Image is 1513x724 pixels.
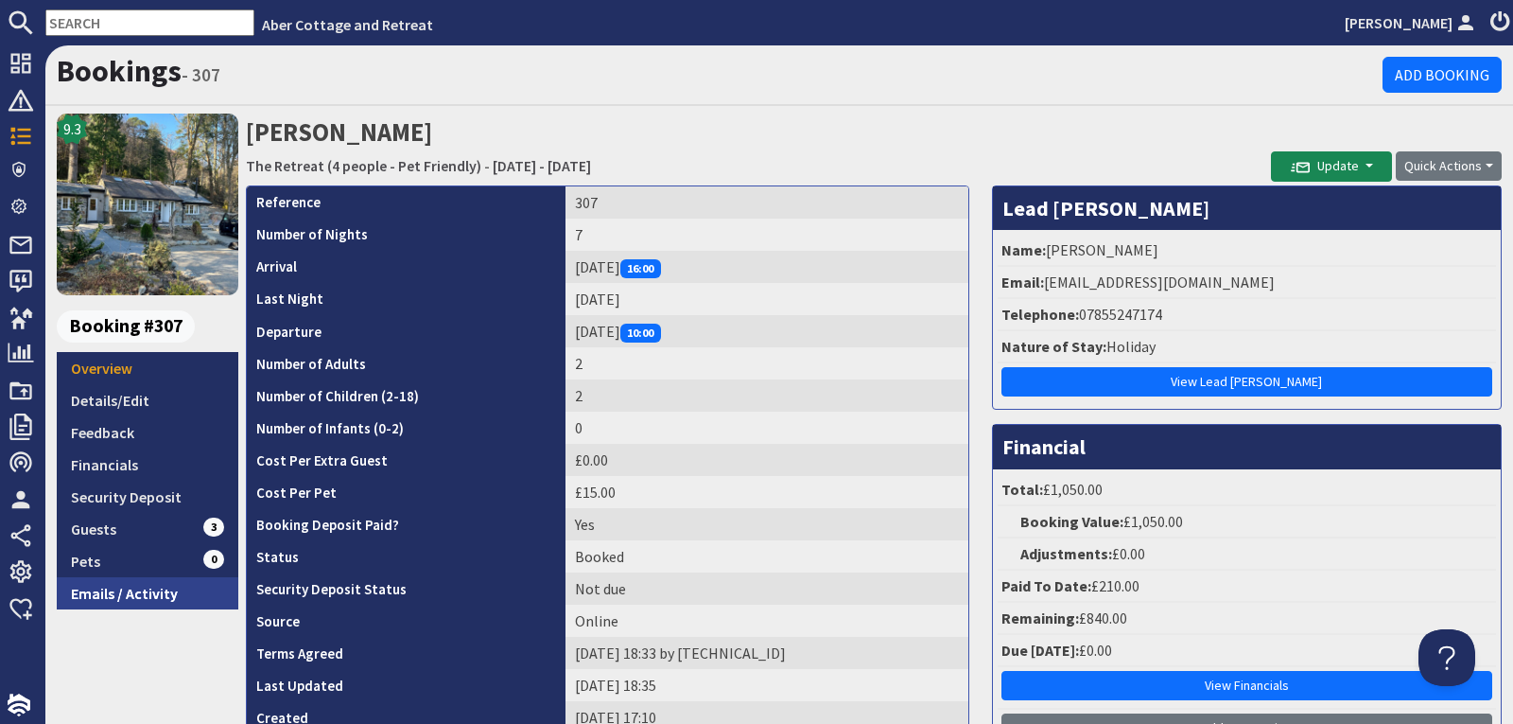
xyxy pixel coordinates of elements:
th: Cost Per Pet [247,476,565,508]
span: 3 [203,518,224,537]
img: staytech_i_w-64f4e8e9ee0a9c174fd5317b4b171b261742d2d393467e5bdba4413f4f884c10.svg [8,694,30,716]
td: 7 [565,219,968,251]
a: Overview [57,352,238,384]
a: View Financials [1001,671,1492,700]
td: [DATE] 18:33 by [TECHNICAL_ID] [565,637,968,669]
a: Aber Cottage and Retreat [262,15,433,34]
input: SEARCH [45,9,254,36]
li: £0.00 [998,539,1496,571]
span: Booking #307 [57,310,195,343]
iframe: Toggle Customer Support [1418,629,1475,686]
strong: Paid To Date: [1001,576,1091,595]
th: Booking Deposit Paid? [247,508,565,540]
td: [DATE] [565,251,968,283]
strong: Booking Value: [1020,512,1123,531]
li: 07855247174 [998,299,1496,331]
th: Number of Infants (0-2) [247,412,565,444]
strong: Total: [1001,480,1043,499]
th: Number of Nights [247,219,565,251]
span: Update [1291,157,1359,174]
span: 10:00 [620,324,662,343]
a: Security Deposit [57,481,238,513]
a: Guests3 [57,513,238,545]
a: The Retreat (4 people - Pet Friendly) [246,156,481,175]
td: 0 [565,412,968,444]
td: [DATE] [565,315,968,347]
td: Not due [565,573,968,605]
a: Add Booking [1383,57,1502,93]
img: The Retreat (4 people - Pet Friendly)'s icon [57,114,238,295]
a: Financials [57,449,238,481]
th: Terms Agreed [247,637,565,669]
li: £210.00 [998,571,1496,603]
strong: Telephone: [1001,305,1079,324]
td: 307 [565,186,968,219]
strong: Adjustments: [1020,544,1112,563]
th: Departure [247,315,565,347]
a: View Lead [PERSON_NAME] [1001,367,1492,397]
td: Online [565,605,968,637]
strong: Due [DATE]: [1001,641,1079,660]
th: Cost Per Extra Guest [247,444,565,476]
td: Yes [565,508,968,540]
li: £1,050.00 [998,506,1496,539]
th: Security Deposit Status [247,573,565,605]
li: [EMAIL_ADDRESS][DOMAIN_NAME] [998,267,1496,299]
th: Number of Adults [247,347,565,380]
span: 0 [203,550,224,569]
li: £0.00 [998,635,1496,667]
a: [DATE] - [DATE] [493,156,591,175]
td: Booked [565,540,968,573]
th: Last Updated [247,669,565,701]
li: £1,050.00 [998,474,1496,506]
li: £840.00 [998,603,1496,635]
a: Booking #307 [57,310,231,343]
th: Number of Children (2-18) [247,380,565,412]
th: Source [247,605,565,637]
a: Details/Edit [57,384,238,416]
strong: Nature of Stay: [1001,337,1106,356]
a: Bookings [57,52,182,90]
button: Quick Actions [1396,151,1502,181]
strong: Remaining: [1001,609,1079,627]
h3: Financial [993,425,1501,468]
td: £0.00 [565,444,968,476]
a: The Retreat (4 people - Pet Friendly)'s icon9.3 [57,114,238,295]
a: [PERSON_NAME] [1345,11,1479,34]
th: Reference [247,186,565,219]
li: Holiday [998,331,1496,363]
a: Pets0 [57,545,238,577]
small: - 307 [182,63,220,86]
th: Status [247,540,565,573]
li: [PERSON_NAME] [998,235,1496,267]
h3: Lead [PERSON_NAME] [993,186,1501,230]
h2: [PERSON_NAME] [246,114,1271,181]
span: 9.3 [63,117,81,140]
th: Arrival [247,251,565,283]
a: Feedback [57,416,238,449]
span: - [484,156,490,175]
td: 2 [565,347,968,380]
td: [DATE] [565,283,968,315]
td: [DATE] 18:35 [565,669,968,701]
a: Emails / Activity [57,577,238,609]
strong: Name: [1001,240,1046,259]
button: Update [1271,151,1392,182]
span: 16:00 [620,259,662,278]
td: £15.00 [565,476,968,508]
td: 2 [565,380,968,412]
th: Last Night [247,283,565,315]
strong: Email: [1001,273,1044,291]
